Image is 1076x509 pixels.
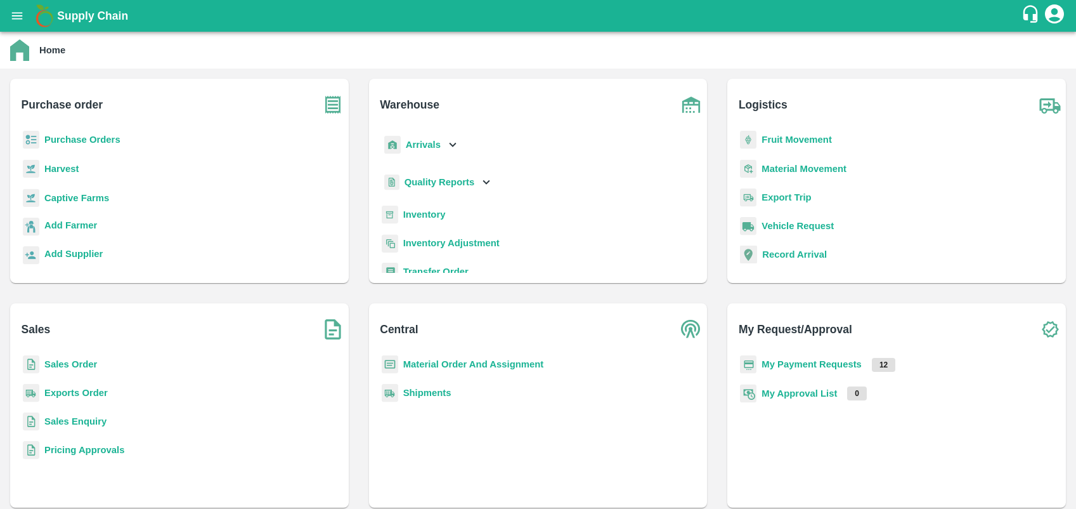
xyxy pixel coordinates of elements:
b: Supply Chain [57,10,128,22]
a: Add Farmer [44,218,97,235]
img: shipments [382,384,398,402]
a: Vehicle Request [762,221,834,231]
img: home [10,39,29,61]
a: Inventory Adjustment [403,238,500,248]
p: 0 [847,387,867,400]
img: vehicle [740,217,756,235]
img: payment [740,355,756,374]
div: customer-support [1021,4,1043,27]
img: purchase [317,89,349,121]
img: shipments [23,384,39,402]
a: Material Order And Assignment [403,359,544,369]
img: sales [23,441,39,459]
img: material [740,159,756,178]
b: Sales [22,321,51,338]
img: inventory [382,234,398,253]
img: truck [1034,89,1066,121]
img: soSales [317,314,349,345]
a: Transfer Order [403,267,469,277]
a: Record Arrival [762,249,827,260]
img: fruit [740,131,756,149]
a: Harvest [44,164,79,174]
img: farmer [23,218,39,236]
a: My Approval List [762,388,837,399]
a: Export Trip [762,192,811,202]
a: Add Supplier [44,247,103,264]
img: reciept [23,131,39,149]
img: harvest [23,159,39,178]
b: Warehouse [380,96,439,114]
div: Arrivals [382,131,460,159]
img: check [1034,314,1066,345]
b: Central [380,321,418,338]
img: harvest [23,188,39,208]
a: Purchase Orders [44,135,120,145]
img: whTransfer [382,263,398,281]
b: My Request/Approval [739,321,852,338]
img: supplier [23,246,39,265]
img: sales [23,355,39,374]
a: Fruit Movement [762,135,832,145]
img: centralMaterial [382,355,398,374]
div: account of current user [1043,3,1066,29]
a: Shipments [403,388,451,398]
img: qualityReport [384,175,399,190]
b: Arrivals [406,140,441,150]
a: My Payment Requests [762,359,862,369]
a: Pricing Approvals [44,445,124,455]
img: warehouse [675,89,707,121]
a: Inventory [403,209,446,220]
b: Add Supplier [44,249,103,259]
img: whInventory [382,206,398,224]
img: central [675,314,707,345]
a: Material Movement [762,164,846,174]
img: delivery [740,188,756,207]
a: Sales Order [44,359,97,369]
a: Exports Order [44,388,108,398]
a: Supply Chain [57,7,1021,25]
img: approval [740,384,756,403]
b: Purchase order [22,96,103,114]
img: whArrival [384,136,401,154]
button: open drawer [3,1,32,30]
img: logo [32,3,57,29]
b: Logistics [739,96,788,114]
div: Quality Reports [382,169,494,195]
p: 12 [872,358,895,372]
b: Add Farmer [44,220,97,230]
img: recordArrival [740,246,757,263]
b: Home [39,45,65,55]
a: Captive Farms [44,193,109,203]
a: Sales Enquiry [44,416,107,426]
b: Quality Reports [405,177,475,187]
img: sales [23,413,39,431]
